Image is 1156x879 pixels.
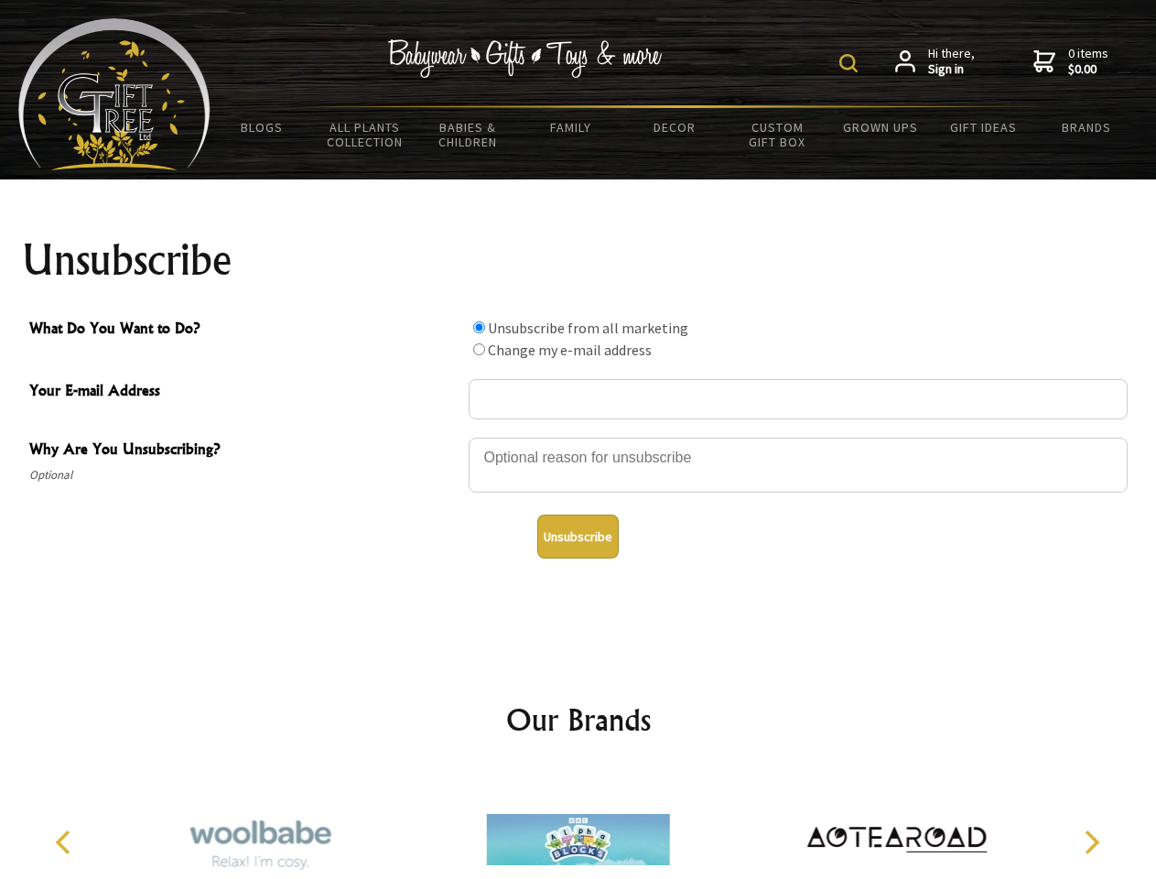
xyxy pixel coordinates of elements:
[416,108,520,161] a: Babies & Children
[726,108,829,161] a: Custom Gift Box
[488,319,688,337] label: Unsubscribe from all marketing
[1068,45,1108,78] span: 0 items
[37,698,1120,742] h2: Our Brands
[46,822,86,863] button: Previous
[1068,61,1108,78] strong: $0.00
[1035,108,1139,146] a: Brands
[488,341,652,359] label: Change my e-mail address
[22,238,1135,282] h1: Unsubscribe
[18,18,211,170] img: Babyware - Gifts - Toys and more...
[520,108,623,146] a: Family
[29,438,459,464] span: Why Are You Unsubscribing?
[1033,46,1108,78] a: 0 items$0.00
[29,379,459,406] span: Your E-mail Address
[928,46,975,78] span: Hi there,
[537,515,619,559] button: Unsubscribe
[211,108,314,146] a: BLOGS
[932,108,1035,146] a: Gift Ideas
[473,321,485,333] input: What Do You Want to Do?
[388,39,663,78] img: Babywear - Gifts - Toys & more
[895,46,975,78] a: Hi there,Sign in
[622,108,726,146] a: Decor
[29,317,459,343] span: What Do You Want to Do?
[1071,822,1111,863] button: Next
[469,379,1128,419] input: Your E-mail Address
[29,464,459,486] span: Optional
[314,108,417,161] a: All Plants Collection
[828,108,932,146] a: Grown Ups
[469,438,1128,493] textarea: Why Are You Unsubscribing?
[928,61,975,78] strong: Sign in
[473,343,485,355] input: What Do You Want to Do?
[839,54,858,72] img: product search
